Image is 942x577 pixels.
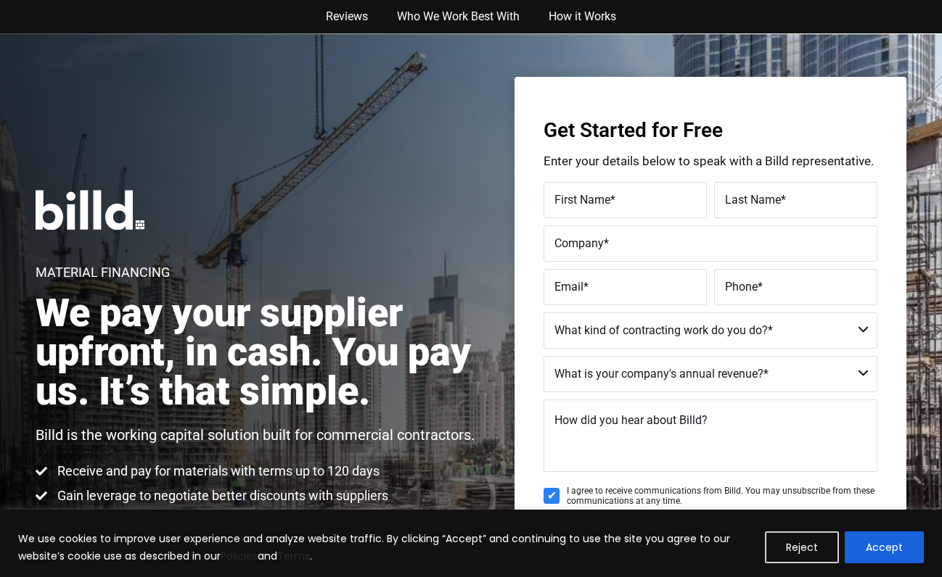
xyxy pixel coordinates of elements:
button: Reject [765,531,839,563]
p: Billd is the working capital solution built for commercial contractors. [36,426,475,444]
button: Accept [845,531,924,563]
h1: Material Financing [36,266,170,279]
p: We use cookies to improve user experience and analyze website traffic. By clicking “Accept” and c... [18,530,754,565]
input: I agree to receive communications from Billd. You may unsubscribe from these communications at an... [544,488,560,504]
h2: We pay your supplier upfront, in cash. You pay us. It’s that simple. [36,294,487,411]
span: Company [554,236,604,250]
span: How did you hear about Billd? [554,413,708,427]
span: First Name [554,193,610,207]
span: Gain leverage to negotiate better discounts with suppliers [54,487,388,505]
a: Terms [277,549,310,563]
p: Enter your details below to speak with a Billd representative. [544,155,877,167]
span: Email [554,280,583,294]
span: Receive and pay for materials with terms up to 120 days [54,462,380,480]
span: Phone [725,280,758,294]
h3: Get Started for Free [544,120,877,141]
a: Policies [221,549,258,563]
span: Last Name [725,193,781,207]
span: I agree to receive communications from Billd. You may unsubscribe from these communications at an... [567,486,877,507]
